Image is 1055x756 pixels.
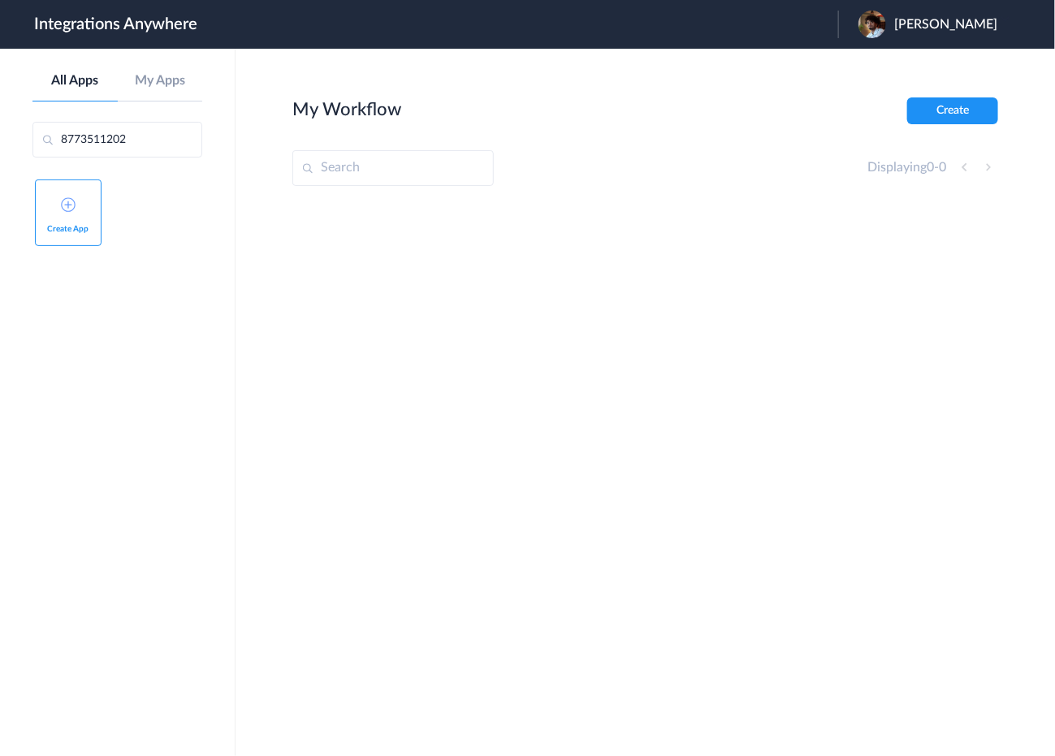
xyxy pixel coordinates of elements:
[118,73,203,89] a: My Apps
[61,197,76,212] img: add-icon.svg
[867,160,946,175] h4: Displaying -
[907,97,998,124] button: Create
[34,15,197,34] h1: Integrations Anywhere
[32,122,202,158] input: Search by name
[32,73,118,89] a: All Apps
[894,17,997,32] span: [PERSON_NAME]
[43,224,93,234] span: Create App
[858,11,886,38] img: andy.jpg
[292,150,494,186] input: Search
[939,161,946,174] span: 0
[292,99,401,120] h2: My Workflow
[927,161,934,174] span: 0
